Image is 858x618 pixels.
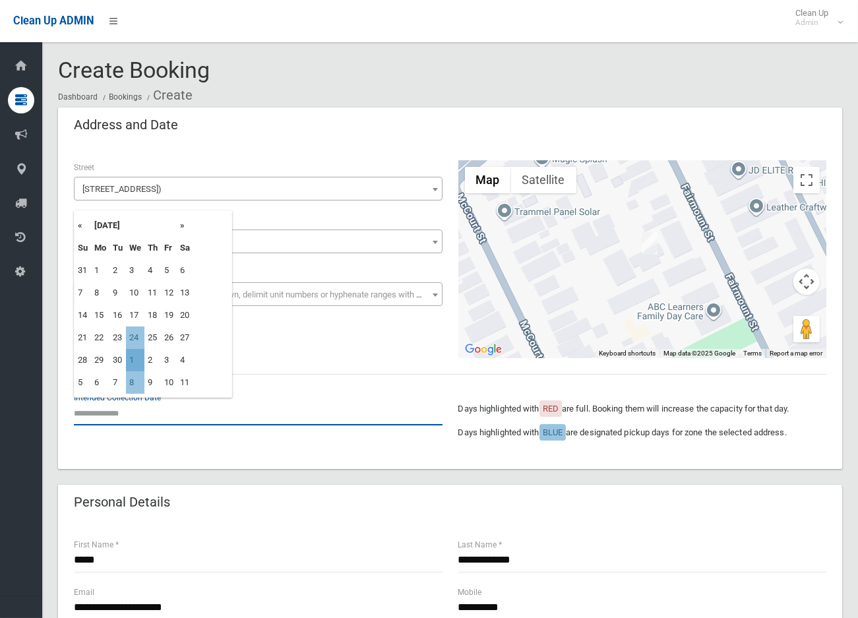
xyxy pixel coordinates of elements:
td: 7 [75,282,91,304]
th: Sa [177,237,193,259]
th: We [126,237,144,259]
span: Fairmount Street (LAKEMBA 2195) [77,180,439,199]
header: Personal Details [58,489,186,515]
td: 15 [91,304,109,326]
a: Dashboard [58,92,98,102]
td: 12 [161,282,177,304]
td: 4 [177,349,193,371]
th: » [177,214,193,237]
td: 25 [144,326,161,349]
td: 3 [126,259,144,282]
td: 27 [177,326,193,349]
td: 23 [109,326,126,349]
td: 24 [126,326,144,349]
button: Keyboard shortcuts [599,349,656,358]
td: 1 [126,349,144,371]
td: 5 [161,259,177,282]
span: Create Booking [58,57,210,83]
td: 6 [91,371,109,394]
td: 11 [177,371,193,394]
td: 18 [144,304,161,326]
td: 11 [144,282,161,304]
td: 13 [177,282,193,304]
a: Open this area in Google Maps (opens a new window) [462,341,505,358]
td: 26 [161,326,177,349]
td: 4 [144,259,161,282]
div: 54-58 Fairmount Street, LAKEMBA NSW 2195 [642,232,658,255]
td: 17 [126,304,144,326]
td: 31 [75,259,91,282]
span: BLUE [543,427,563,437]
td: 9 [144,371,161,394]
span: 54-58 [77,233,439,251]
button: Toggle fullscreen view [793,167,820,193]
td: 1 [91,259,109,282]
td: 7 [109,371,126,394]
th: « [75,214,91,237]
button: Drag Pegman onto the map to open Street View [793,316,820,342]
td: 22 [91,326,109,349]
th: Tu [109,237,126,259]
th: Th [144,237,161,259]
span: 54-58 [74,230,443,253]
td: 10 [161,371,177,394]
button: Show street map [465,167,511,193]
td: 14 [75,304,91,326]
td: 30 [109,349,126,371]
td: 8 [126,371,144,394]
td: 21 [75,326,91,349]
td: 2 [109,259,126,282]
p: Days highlighted with are designated pickup days for zone the selected address. [458,425,827,441]
td: 19 [161,304,177,326]
td: 20 [177,304,193,326]
a: Terms (opens in new tab) [743,350,762,357]
td: 16 [109,304,126,326]
td: 3 [161,349,177,371]
td: 8 [91,282,109,304]
td: 2 [144,349,161,371]
td: 29 [91,349,109,371]
span: Map data ©2025 Google [663,350,735,357]
td: 9 [109,282,126,304]
th: Su [75,237,91,259]
button: Map camera controls [793,268,820,295]
span: Select the unit number from the dropdown, delimit unit numbers or hyphenate ranges with a comma [82,290,451,299]
td: 10 [126,282,144,304]
th: [DATE] [91,214,177,237]
span: RED [543,404,559,414]
a: Report a map error [770,350,822,357]
span: Fairmount Street (LAKEMBA 2195) [74,177,443,201]
p: Days highlighted with are full. Booking them will increase the capacity for that day. [458,401,827,417]
span: Clean Up ADMIN [13,15,94,27]
span: Clean Up [789,8,842,28]
th: Mo [91,237,109,259]
th: Fr [161,237,177,259]
small: Admin [795,18,828,28]
li: Create [144,83,193,108]
header: Address and Date [58,112,194,138]
td: 5 [75,371,91,394]
img: Google [462,341,505,358]
td: 6 [177,259,193,282]
a: Bookings [109,92,142,102]
button: Show satellite imagery [511,167,576,193]
td: 28 [75,349,91,371]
